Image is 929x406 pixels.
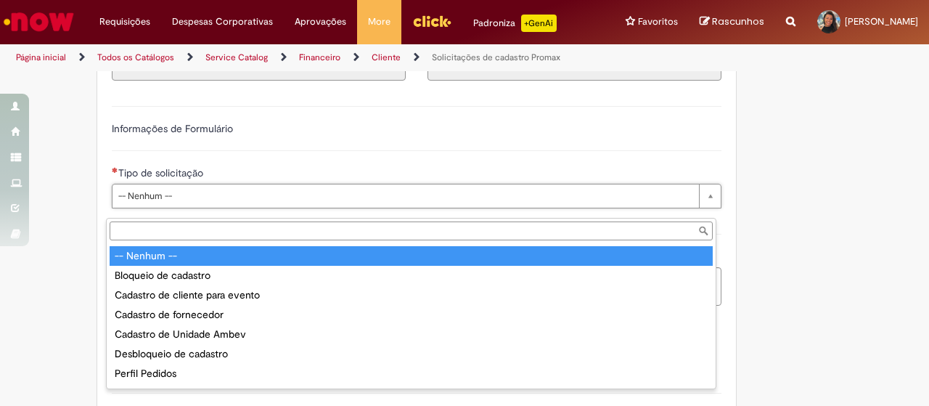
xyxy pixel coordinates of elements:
[110,344,713,364] div: Desbloqueio de cadastro
[110,364,713,383] div: Perfil Pedidos
[107,243,716,389] ul: Tipo de solicitação
[110,383,713,403] div: Reativação de Cadastro de Clientes Promax
[110,305,713,325] div: Cadastro de fornecedor
[110,246,713,266] div: -- Nenhum --
[110,325,713,344] div: Cadastro de Unidade Ambev
[110,285,713,305] div: Cadastro de cliente para evento
[110,266,713,285] div: Bloqueio de cadastro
